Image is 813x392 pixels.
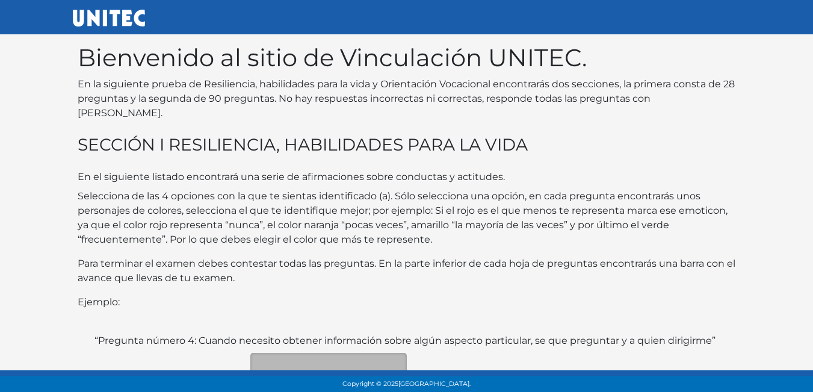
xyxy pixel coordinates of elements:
[78,189,736,247] p: Selecciona de las 4 opciones con la que te sientas identificado (a). Sólo selecciona una opción, ...
[73,10,145,26] img: UNITEC
[78,257,736,285] p: Para terminar el examen debes contestar todas las preguntas. En la parte inferior de cada hoja de...
[78,77,736,120] p: En la siguiente prueba de Resiliencia, habilidades para la vida y Orientación Vocacional encontra...
[94,334,716,348] label: “Pregunta número 4: Cuando necesito obtener información sobre algún aspecto particular, se que pr...
[78,295,736,310] p: Ejemplo:
[78,43,736,72] h1: Bienvenido al sitio de Vinculación UNITEC.
[78,135,736,155] h3: SECCIÓN I RESILIENCIA, HABILIDADES PARA LA VIDA
[398,380,471,388] span: [GEOGRAPHIC_DATA].
[78,170,736,184] p: En el siguiente listado encontrará una serie de afirmaciones sobre conductas y actitudes.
